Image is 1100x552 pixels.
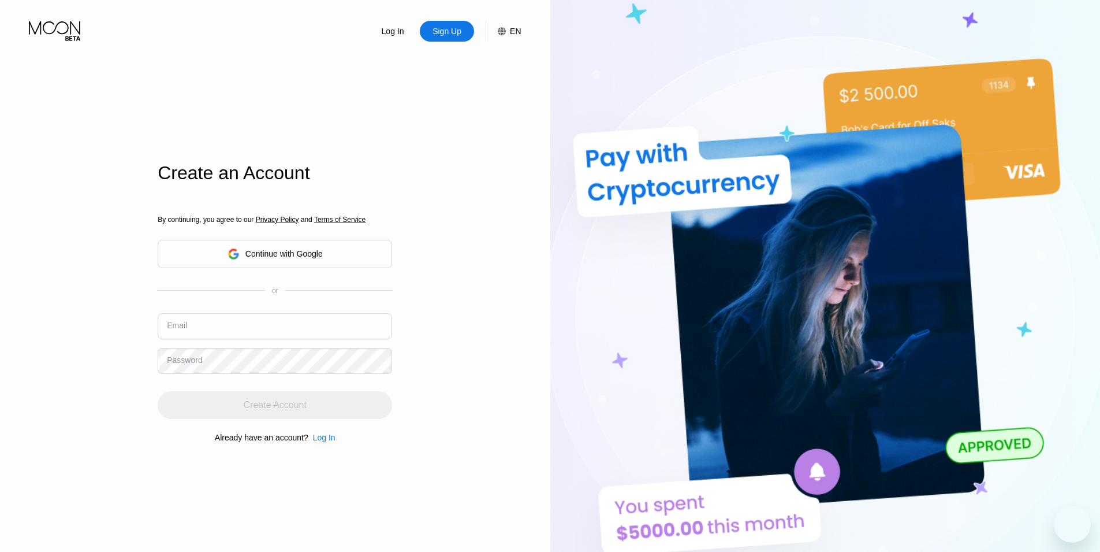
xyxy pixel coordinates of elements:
div: Password [167,355,202,365]
div: Email [167,321,187,330]
div: or [272,287,278,295]
div: Continue with Google [245,249,323,258]
span: and [299,216,314,224]
div: Create an Account [158,162,392,184]
iframe: Button to launch messaging window [1054,506,1091,543]
div: Log In [366,21,420,42]
div: Log In [313,433,335,442]
div: EN [510,27,521,36]
div: Continue with Google [158,240,392,268]
div: Sign Up [431,25,463,37]
div: Already have an account? [215,433,308,442]
span: Terms of Service [314,216,366,224]
div: By continuing, you agree to our [158,216,392,224]
div: EN [486,21,521,42]
div: Log In [381,25,405,37]
div: Log In [308,433,335,442]
span: Privacy Policy [256,216,299,224]
div: Sign Up [420,21,474,42]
